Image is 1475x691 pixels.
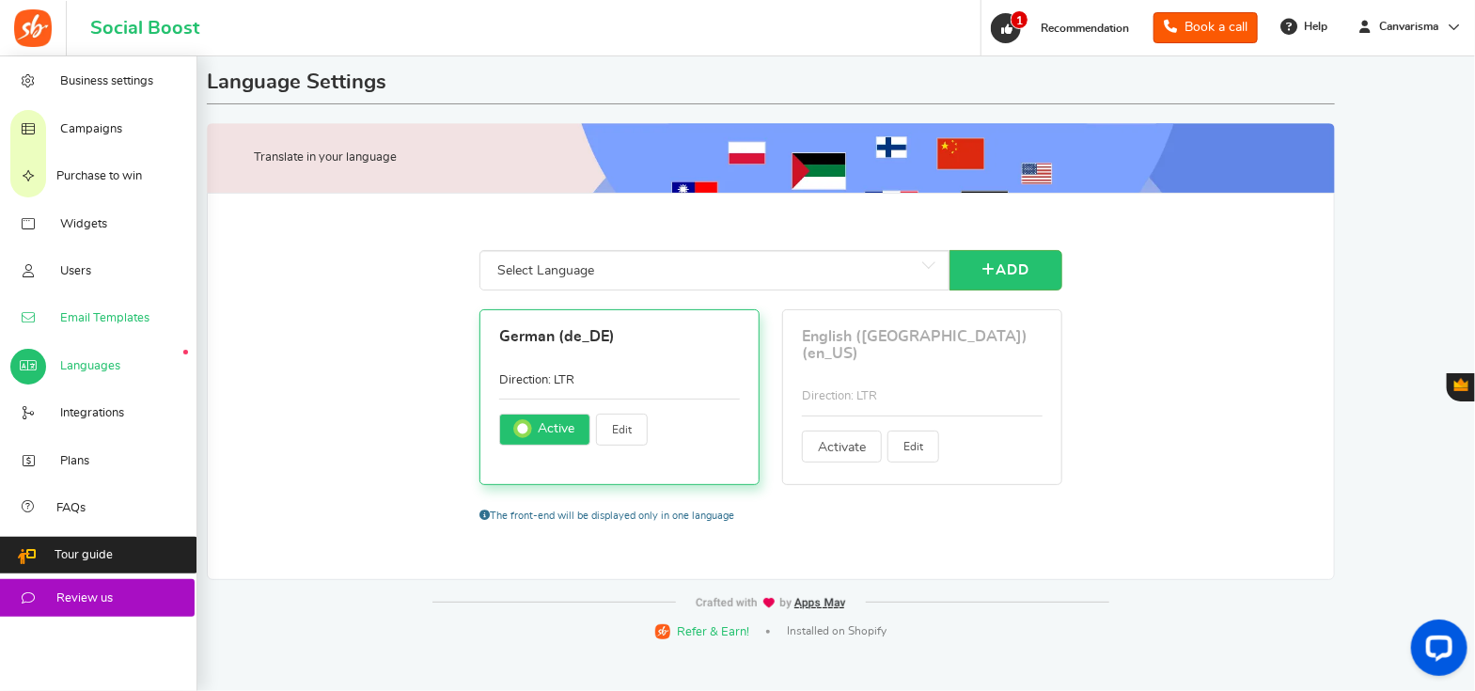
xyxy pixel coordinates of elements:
[1447,373,1475,401] button: Gratisfaction
[1273,11,1337,41] a: Help
[183,350,188,354] em: New
[538,420,574,439] span: Active
[55,547,113,564] span: Tour guide
[1041,23,1129,34] span: Recommendation
[479,250,949,291] span: Select Language
[989,13,1138,43] a: 1 Recommendation
[1396,612,1475,691] iframe: LiveChat chat widget
[499,320,740,355] h3: German (de_DE)
[887,431,939,463] a: Edit
[60,405,124,422] span: Integrations
[479,509,1062,523] div: The front-end will be displayed only in one language
[56,168,142,185] span: Purchase to win
[1153,12,1258,43] a: Book a call
[1299,19,1327,35] span: Help
[695,597,847,609] img: img-footer.webp
[60,263,91,280] span: Users
[1454,378,1468,391] span: Gratisfaction
[14,9,52,47] img: Social Boost
[802,388,1043,405] p: Direction: LTR
[60,73,153,90] span: Business settings
[60,358,120,375] span: Languages
[1372,19,1446,35] span: Canvarisma
[802,320,1043,371] h3: English ([GEOGRAPHIC_DATA]) (en_US)
[56,590,113,607] span: Review us
[655,622,749,640] a: Refer & Earn!
[90,18,199,39] h1: Social Boost
[1011,10,1028,29] span: 1
[499,372,740,389] p: Direction: LTR
[490,254,939,288] span: Select Language
[56,500,86,517] span: FAQs
[766,630,770,634] span: |
[60,216,107,233] span: Widgets
[60,310,149,327] span: Email Templates
[60,121,122,138] span: Campaigns
[60,453,89,470] span: Plans
[818,439,866,458] span: Activate
[787,623,887,639] span: Installed on Shopify
[207,61,1335,104] h1: Language Settings
[949,250,1062,291] a: Add
[254,151,397,165] h5: Translate in your language
[596,414,648,446] a: Edit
